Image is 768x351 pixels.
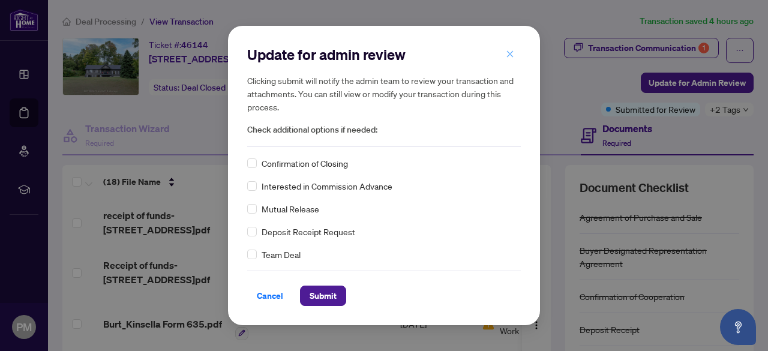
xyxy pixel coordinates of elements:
h5: Clicking submit will notify the admin team to review your transaction and attachments. You can st... [247,74,521,113]
span: Team Deal [262,248,301,261]
button: Open asap [720,309,756,345]
span: Mutual Release [262,202,319,215]
button: Submit [300,286,346,306]
span: Deposit Receipt Request [262,225,355,238]
span: Cancel [257,286,283,305]
h2: Update for admin review [247,45,521,64]
span: Confirmation of Closing [262,157,348,170]
span: Interested in Commission Advance [262,179,392,193]
span: Submit [310,286,337,305]
span: close [506,50,514,58]
span: Check additional options if needed: [247,123,521,137]
button: Cancel [247,286,293,306]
